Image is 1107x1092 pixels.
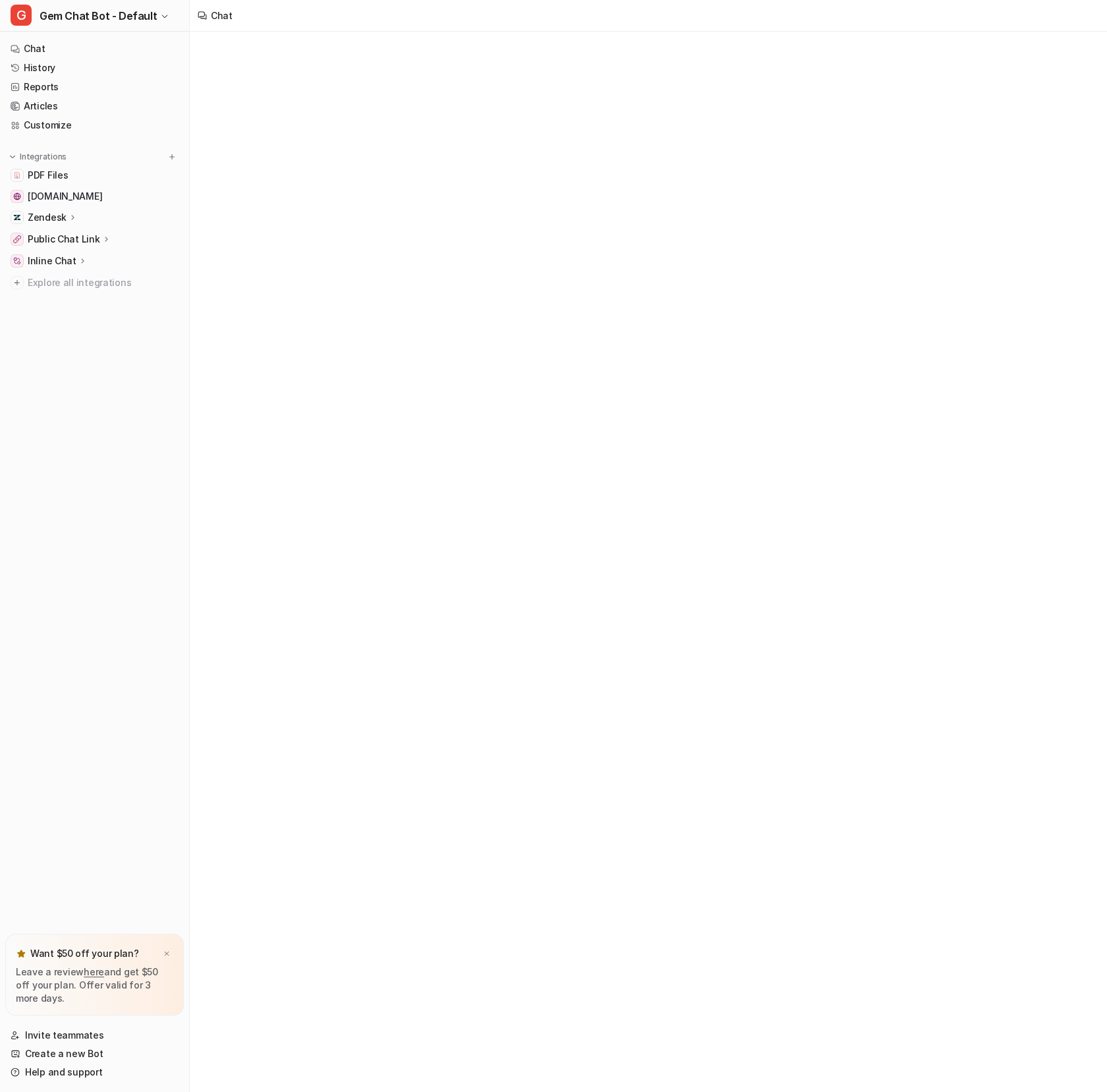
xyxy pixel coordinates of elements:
[20,152,67,162] p: Integrations
[163,950,171,958] img: x
[8,152,17,161] img: expand menu
[5,187,184,206] a: status.gem.com[DOMAIN_NAME]
[84,966,104,977] a: here
[5,40,184,58] a: Chat
[28,211,67,224] p: Zendesk
[16,948,26,959] img: star
[28,254,76,268] p: Inline Chat
[5,1045,184,1063] a: Create a new Bot
[5,116,184,134] a: Customize
[167,152,177,161] img: menu_add.svg
[30,947,139,960] p: Want $50 off your plan?
[40,7,157,25] span: Gem Chat Bot - Default
[11,5,32,26] span: G
[11,276,24,289] img: explore all integrations
[5,150,71,163] button: Integrations
[5,166,184,185] a: PDF FilesPDF Files
[28,169,68,182] span: PDF Files
[13,192,21,200] img: status.gem.com
[5,1063,184,1081] a: Help and support
[28,272,179,293] span: Explore all integrations
[5,78,184,96] a: Reports
[5,97,184,115] a: Articles
[211,9,233,22] div: Chat
[13,171,21,179] img: PDF Files
[5,59,184,77] a: History
[5,1026,184,1045] a: Invite teammates
[5,273,184,292] a: Explore all integrations
[13,257,21,265] img: Inline Chat
[16,965,173,1005] p: Leave a review and get $50 off your plan. Offer valid for 3 more days.
[13,214,21,221] img: Zendesk
[13,235,21,243] img: Public Chat Link
[28,190,102,203] span: [DOMAIN_NAME]
[28,233,100,246] p: Public Chat Link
